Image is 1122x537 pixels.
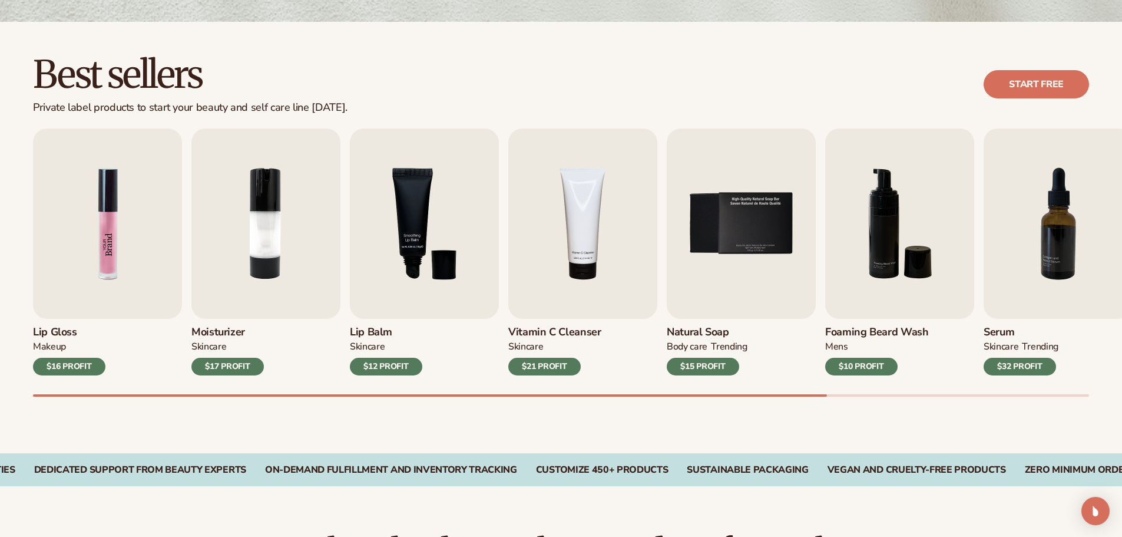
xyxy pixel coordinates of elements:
div: Skincare [508,341,543,353]
h3: Serum [984,326,1058,339]
div: $16 PROFIT [33,358,105,375]
div: CUSTOMIZE 450+ PRODUCTS [536,464,668,476]
div: $12 PROFIT [350,358,422,375]
img: Shopify Image 5 [33,129,182,319]
div: MAKEUP [33,341,66,353]
h3: Foaming beard wash [825,326,929,339]
div: On-Demand Fulfillment and Inventory Tracking [265,464,517,476]
div: mens [825,341,848,353]
div: Dedicated Support From Beauty Experts [34,464,246,476]
h2: Best sellers [33,55,347,94]
a: 2 / 9 [191,129,340,375]
div: TRENDING [1022,341,1058,353]
a: Start free [984,70,1089,98]
div: $10 PROFIT [825,358,898,375]
div: Private label products to start your beauty and self care line [DATE]. [33,101,347,114]
div: Open Intercom Messenger [1081,497,1110,525]
div: VEGAN AND CRUELTY-FREE PRODUCTS [828,464,1006,476]
div: BODY Care [667,341,707,353]
div: SKINCARE [191,341,226,353]
div: $21 PROFIT [508,358,581,375]
a: 6 / 9 [825,129,974,375]
div: TRENDING [711,341,747,353]
a: 5 / 9 [667,129,816,375]
h3: Lip Balm [350,326,422,339]
div: SKINCARE [984,341,1018,353]
a: 3 / 9 [350,129,499,375]
h3: Natural Soap [667,326,747,339]
a: 4 / 9 [508,129,657,375]
div: $17 PROFIT [191,358,264,375]
a: 1 / 9 [33,129,182,375]
div: SKINCARE [350,341,385,353]
div: SUSTAINABLE PACKAGING [687,464,808,476]
div: $15 PROFIT [667,358,739,375]
div: $32 PROFIT [984,358,1056,375]
h3: Moisturizer [191,326,264,339]
h3: Vitamin C Cleanser [508,326,601,339]
h3: Lip Gloss [33,326,105,339]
